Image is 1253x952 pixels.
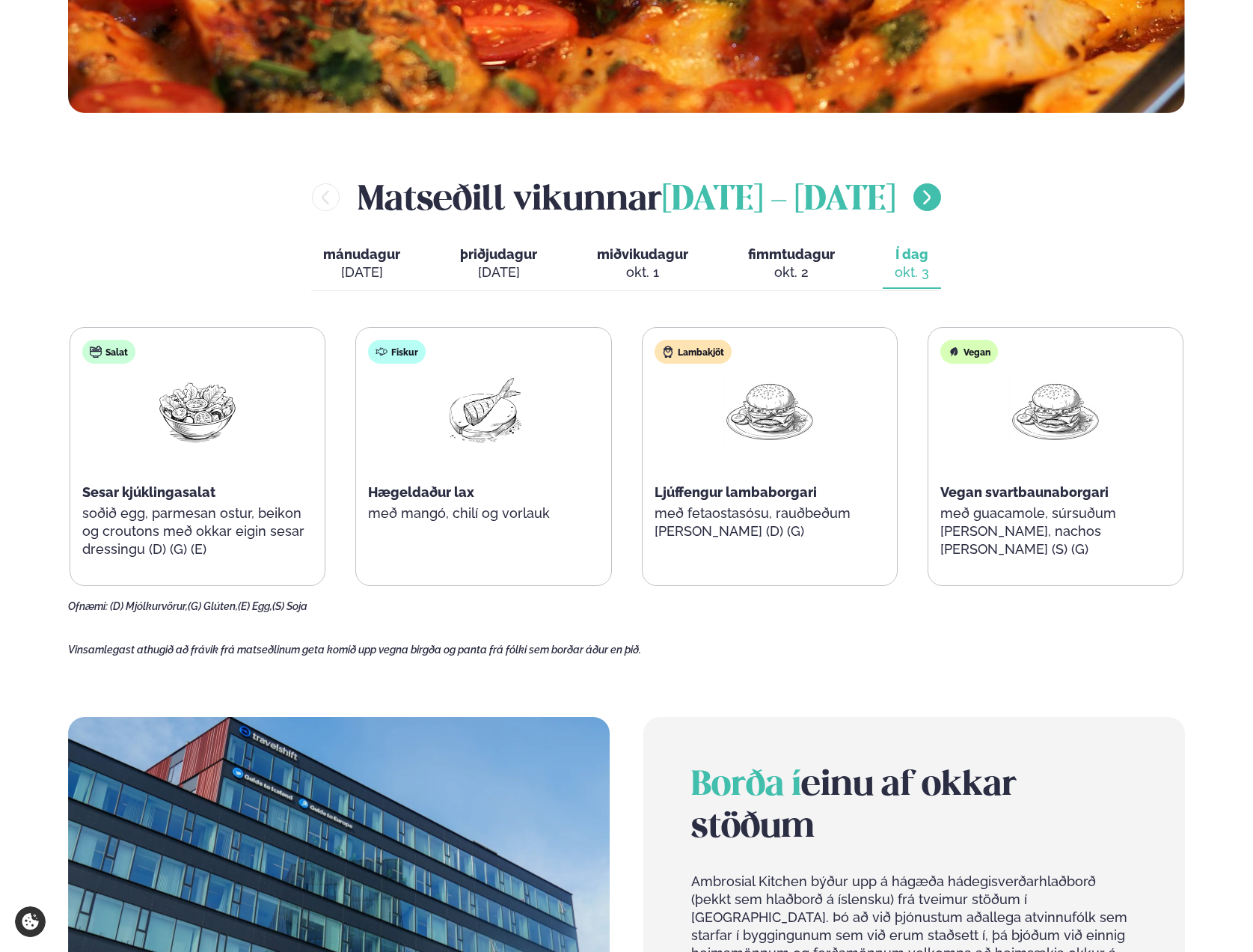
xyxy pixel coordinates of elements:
img: fish.svg [376,346,387,358]
span: Í dag [895,245,929,263]
span: Ljúffengur lambaborgari [655,484,817,500]
button: Í dag okt. 3 [883,239,941,289]
button: miðvikudagur okt. 1 [585,239,700,289]
p: með guacamole, súrsuðum [PERSON_NAME], nachos [PERSON_NAME] (S) (G) [940,504,1171,558]
span: miðvikudagur [597,246,688,262]
div: Fiskur [368,340,426,364]
span: Ofnæmi: [68,600,108,612]
img: Hamburger.png [1008,376,1103,445]
div: okt. 3 [895,263,929,281]
span: (G) Glúten, [188,600,238,612]
span: mánudagur [323,246,400,262]
button: mánudagur [DATE] [311,239,412,289]
p: með fetaostasósu, rauðbeðum [PERSON_NAME] (D) (G) [655,504,885,540]
img: Lamb.svg [662,346,674,358]
span: (E) Egg, [238,600,272,612]
span: (D) Mjólkurvörur, [110,600,188,612]
div: okt. 2 [748,263,835,281]
img: Vegan.svg [948,346,960,358]
button: þriðjudagur [DATE] [448,239,549,289]
div: okt. 1 [597,263,688,281]
span: þriðjudagur [460,246,537,262]
p: með mangó, chilí og vorlauk [368,504,598,522]
div: [DATE] [460,263,537,281]
img: Hamburger.png [722,376,818,445]
h2: Matseðill vikunnar [358,173,895,222]
button: fimmtudagur okt. 2 [736,239,847,289]
img: salad.svg [90,346,102,358]
span: Vegan svartbaunaborgari [940,484,1109,500]
div: Salat [82,340,135,364]
a: Cookie settings [15,906,46,937]
button: menu-btn-right [913,183,941,211]
img: Fish.png [435,376,531,445]
div: [DATE] [323,263,400,281]
span: Vinsamlegast athugið að frávik frá matseðlinum geta komið upp vegna birgða og panta frá fólki sem... [68,644,641,656]
h2: einu af okkar stöðum [691,765,1137,849]
p: soðið egg, parmesan ostur, beikon og croutons með okkar eigin sesar dressingu (D) (G) (E) [82,504,313,558]
button: menu-btn-left [312,183,340,211]
span: [DATE] - [DATE] [662,184,895,217]
span: fimmtudagur [748,246,835,262]
span: (S) Soja [272,600,307,612]
img: Salad.png [150,376,245,445]
span: Sesar kjúklingasalat [82,484,215,500]
span: Borða í [691,769,801,802]
div: Vegan [940,340,998,364]
div: Lambakjöt [655,340,732,364]
span: Hægeldaður lax [368,484,474,500]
